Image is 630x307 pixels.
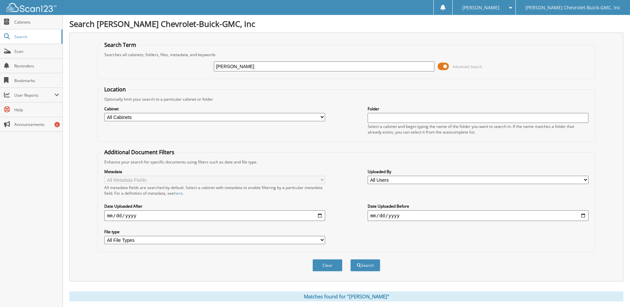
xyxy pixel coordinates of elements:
[368,106,588,112] label: Folder
[14,107,59,113] span: Help
[101,52,591,57] div: Searches all cabinets, folders, files, metadata, and keywords
[368,210,588,221] input: end
[462,6,499,10] span: [PERSON_NAME]
[14,49,59,54] span: Scan
[101,96,591,102] div: Optionally limit your search to a particular cabinet or folder
[14,19,59,25] span: Cabinets
[104,203,325,209] label: Date Uploaded After
[101,159,591,165] div: Enhance your search for specific documents using filters such as date and file type.
[101,41,139,49] legend: Search Term
[14,34,58,40] span: Search
[350,259,380,271] button: Search
[313,259,342,271] button: Clear
[69,291,623,301] div: Matches found for "[PERSON_NAME]"
[174,190,183,196] a: here
[14,92,54,98] span: User Reports
[7,3,56,12] img: scan123-logo-white.svg
[104,210,325,221] input: start
[69,18,623,29] h1: Search [PERSON_NAME] Chevrolet-Buick-GMC, Inc
[14,122,59,127] span: Announcements
[104,229,325,235] label: File type
[101,86,129,93] legend: Location
[104,169,325,174] label: Metadata
[453,64,482,69] span: Advanced Search
[525,6,620,10] span: [PERSON_NAME] Chevrolet-Buick-GMC, Inc
[368,169,588,174] label: Uploaded By
[14,78,59,83] span: Bookmarks
[14,63,59,69] span: Reminders
[101,149,178,156] legend: Additional Document Filters
[368,203,588,209] label: Date Uploaded Before
[368,124,588,135] div: Select a cabinet and begin typing the name of the folder you want to search in. If the name match...
[104,106,325,112] label: Cabinet
[54,122,60,127] div: 6
[104,185,325,196] div: All metadata fields are searched by default. Select a cabinet with metadata to enable filtering b...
